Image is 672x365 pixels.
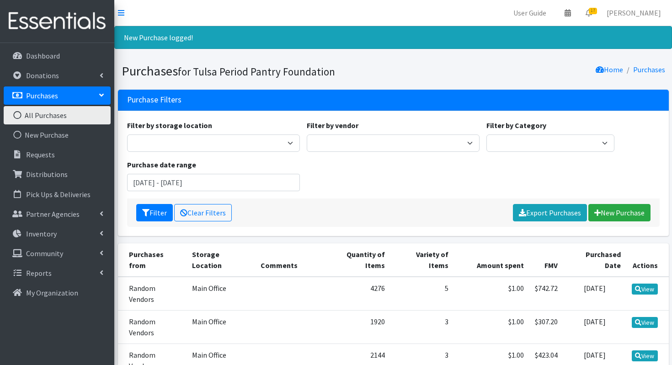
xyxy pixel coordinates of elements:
p: Purchases [26,91,58,100]
input: January 1, 2011 - December 31, 2011 [127,174,300,191]
th: Amount spent [454,243,529,277]
th: Purchased Date [563,243,626,277]
a: Donations [4,66,111,85]
a: All Purchases [4,106,111,124]
p: Dashboard [26,51,60,60]
td: Random Vendors [118,277,187,311]
a: Home [596,65,623,74]
th: Purchases from [118,243,187,277]
th: Storage Location [187,243,255,277]
a: Dashboard [4,47,111,65]
td: 1920 [321,310,390,344]
a: Distributions [4,165,111,183]
td: Main Office [187,277,255,311]
th: Actions [626,243,669,277]
a: Export Purchases [513,204,587,221]
th: Quantity of Items [321,243,390,277]
td: 5 [390,277,454,311]
small: for Tulsa Period Pantry Foundation [178,65,335,78]
h3: Purchase Filters [127,95,181,105]
a: Clear Filters [174,204,232,221]
a: Purchases [4,86,111,105]
a: 17 [578,4,599,22]
label: Purchase date range [127,159,196,170]
a: Requests [4,145,111,164]
a: Partner Agencies [4,205,111,223]
label: Filter by vendor [307,120,358,131]
h1: Purchases [122,63,390,79]
span: 17 [589,8,597,14]
button: Filter [136,204,173,221]
a: New Purchase [4,126,111,144]
td: [DATE] [563,310,626,344]
th: Variety of Items [390,243,454,277]
a: New Purchase [588,204,651,221]
img: HumanEssentials [4,6,111,37]
a: View [632,317,658,328]
a: Reports [4,264,111,282]
td: Random Vendors [118,310,187,344]
p: Inventory [26,229,57,238]
div: New Purchase logged! [114,26,672,49]
td: $1.00 [454,310,529,344]
label: Filter by Category [486,120,546,131]
td: $742.72 [529,277,563,311]
td: 3 [390,310,454,344]
td: 4276 [321,277,390,311]
p: My Organization [26,288,78,297]
a: View [632,284,658,295]
th: FMV [529,243,563,277]
td: $1.00 [454,277,529,311]
td: Main Office [187,310,255,344]
p: Distributions [26,170,68,179]
p: Reports [26,268,52,278]
p: Pick Ups & Deliveries [26,190,91,199]
a: Purchases [633,65,665,74]
a: [PERSON_NAME] [599,4,668,22]
a: Pick Ups & Deliveries [4,185,111,204]
a: User Guide [506,4,554,22]
td: [DATE] [563,277,626,311]
p: Donations [26,71,59,80]
a: Inventory [4,225,111,243]
a: Community [4,244,111,263]
th: Comments [255,243,321,277]
p: Partner Agencies [26,209,80,219]
p: Requests [26,150,55,159]
a: My Organization [4,284,111,302]
label: Filter by storage location [127,120,212,131]
td: $307.20 [529,310,563,344]
a: View [632,350,658,361]
p: Community [26,249,63,258]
